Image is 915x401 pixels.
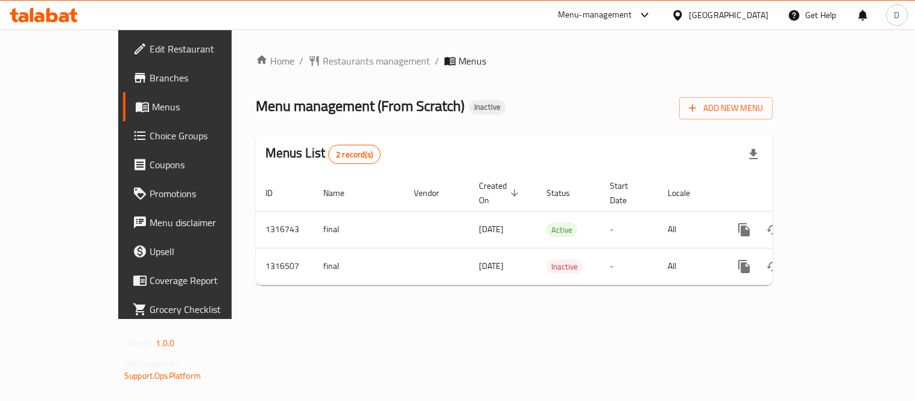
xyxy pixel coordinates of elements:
[256,248,314,285] td: 1316507
[152,99,261,114] span: Menus
[469,100,505,115] div: Inactive
[479,178,522,207] span: Created On
[323,186,360,200] span: Name
[469,102,505,112] span: Inactive
[123,266,271,295] a: Coverage Report
[689,8,768,22] div: [GEOGRAPHIC_DATA]
[150,71,261,85] span: Branches
[720,175,855,212] th: Actions
[123,208,271,237] a: Menu disclaimer
[150,244,261,259] span: Upsell
[308,54,430,68] a: Restaurants management
[124,335,154,351] span: Version:
[150,128,261,143] span: Choice Groups
[558,8,632,22] div: Menu-management
[546,223,577,237] span: Active
[894,8,899,22] span: D
[124,368,201,384] a: Support.OpsPlatform
[256,54,294,68] a: Home
[256,92,464,119] span: Menu management ( From Scratch )
[414,186,455,200] span: Vendor
[256,211,314,248] td: 1316743
[256,54,773,68] nav: breadcrumb
[679,97,773,119] button: Add New Menu
[689,101,763,116] span: Add New Menu
[150,273,261,288] span: Coverage Report
[299,54,303,68] li: /
[435,54,439,68] li: /
[314,248,404,285] td: final
[546,259,583,274] div: Inactive
[546,260,583,274] span: Inactive
[329,149,380,160] span: 2 record(s)
[124,356,180,371] span: Get support on:
[123,34,271,63] a: Edit Restaurant
[600,248,658,285] td: -
[123,92,271,121] a: Menus
[265,144,381,164] h2: Menus List
[150,302,261,317] span: Grocery Checklist
[479,258,504,274] span: [DATE]
[123,295,271,324] a: Grocery Checklist
[610,178,644,207] span: Start Date
[123,150,271,179] a: Coupons
[150,215,261,230] span: Menu disclaimer
[739,140,768,169] div: Export file
[668,186,706,200] span: Locale
[123,237,271,266] a: Upsell
[759,252,788,281] button: Change Status
[730,252,759,281] button: more
[730,215,759,244] button: more
[265,186,288,200] span: ID
[600,211,658,248] td: -
[150,186,261,201] span: Promotions
[314,211,404,248] td: final
[256,175,855,285] table: enhanced table
[658,248,720,285] td: All
[150,42,261,56] span: Edit Restaurant
[479,221,504,237] span: [DATE]
[458,54,486,68] span: Menus
[156,335,174,351] span: 1.0.0
[150,157,261,172] span: Coupons
[328,145,381,164] div: Total records count
[546,186,586,200] span: Status
[123,63,271,92] a: Branches
[123,121,271,150] a: Choice Groups
[123,179,271,208] a: Promotions
[323,54,430,68] span: Restaurants management
[658,211,720,248] td: All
